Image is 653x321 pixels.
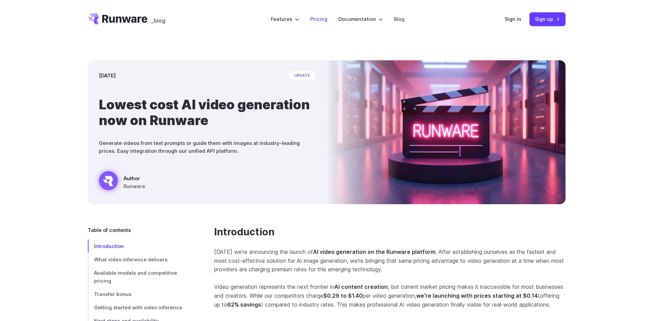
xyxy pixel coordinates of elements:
[323,292,363,299] strong: $0.29 to $1.40
[88,239,192,253] a: Introduction
[310,15,327,23] a: Pricing
[334,283,388,290] strong: AI content creation
[94,270,177,284] span: Available models and competitive pricing
[313,248,435,255] strong: AI video generation on the Runware platform
[88,301,192,314] a: Getting started with video inference
[271,15,299,23] label: Features
[505,15,521,23] a: Sign in
[124,174,145,182] span: Author
[327,60,565,204] img: Neon-lit movie clapperboard with the word 'RUNWARE' in a futuristic server room
[124,182,145,190] span: Runware
[214,283,565,309] p: Video generation represents the next frontier in , but current market pricing makes it inaccessib...
[88,266,192,287] a: Available models and competitive pricing
[94,243,124,249] span: Introduction
[88,253,192,266] a: What video inference delivers
[99,171,145,193] a: Neon-lit movie clapperboard with the word 'RUNWARE' in a futuristic server room Author Runware
[227,301,261,308] strong: 62% savings
[99,97,316,128] h1: Lowest cost AI video generation now on Runware
[99,139,316,155] p: Generate videos from text prompts or guide them with images at industry-leading prices. Easy inte...
[289,71,316,80] span: update
[94,257,167,262] span: What video inference delivers
[94,305,182,310] span: Getting started with video inference
[94,291,131,297] span: Transfer bonus
[394,15,405,23] a: Blog
[214,248,565,274] p: [DATE] we're announcing the launch of . After establishing ourselves as the fastest and most cost...
[88,226,131,234] span: Table of contents
[88,13,148,24] a: Go to /
[338,15,383,23] label: Documentation
[416,292,538,299] strong: we're launching with prices starting at $0.14
[151,13,165,24] a: _blog
[88,287,192,301] a: Transfer bonus
[529,12,565,26] a: Sign up
[151,18,165,23] span: _blog
[99,72,116,79] time: [DATE]
[214,226,275,238] a: Introduction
